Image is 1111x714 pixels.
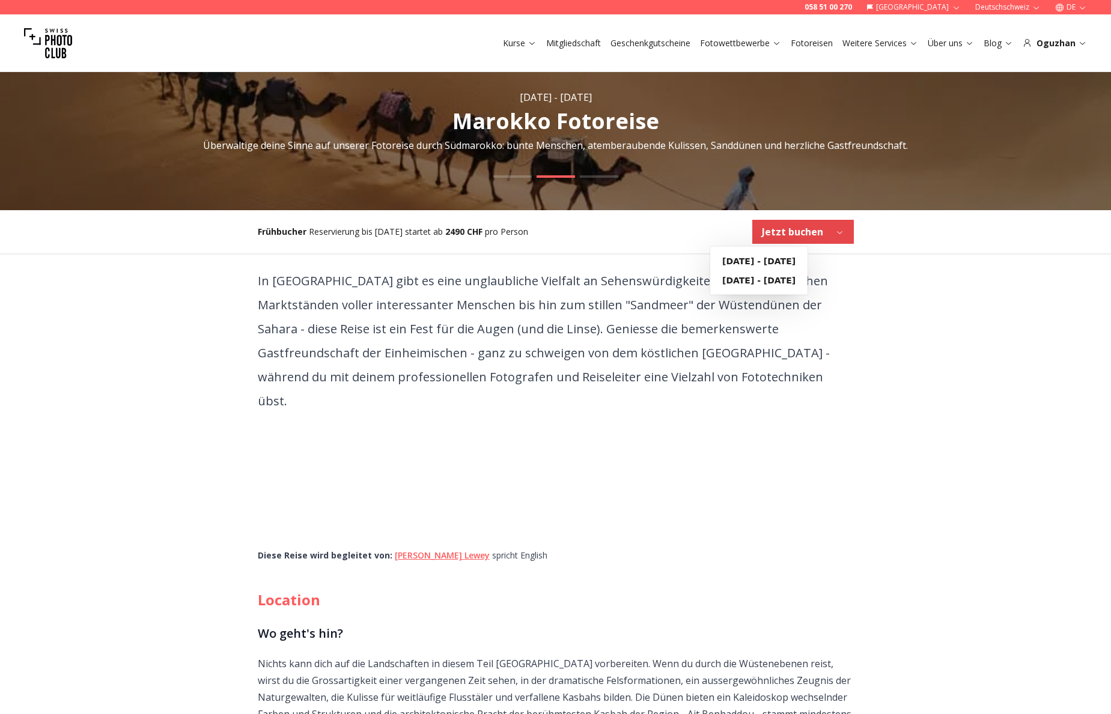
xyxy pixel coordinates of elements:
a: Weitere Services [842,37,918,49]
button: Kurse [498,35,541,52]
button: Mitgliedschaft [541,35,606,52]
b: Diese Reise wird begleitet von : [258,549,392,561]
a: Mitgliedschaft [546,37,601,49]
img: Swiss photo club [24,19,72,67]
a: Blog [984,37,1013,49]
a: Fotoreisen [791,37,833,49]
h2: Location [258,590,854,610]
div: [DATE] - [DATE] [520,90,592,104]
h1: Marokko Fotoreise [452,109,659,133]
button: Fotowettbewerbe [695,35,786,52]
span: Reservierung bis [DATE] startet ab [309,226,443,237]
b: Jetzt buchen [762,225,823,239]
button: Weitere Services [838,35,923,52]
button: Jetzt buchen [752,220,854,244]
div: spricht English [258,549,854,561]
p: In [GEOGRAPHIC_DATA] gibt es eine unglaubliche Vielfalt an Sehenswürdigkeiten. Von farbenfrohen M... [258,269,854,413]
b: [DATE] - [DATE] [722,255,796,267]
button: Über uns [923,35,979,52]
button: Blog [979,35,1018,52]
span: pro Person [485,226,528,237]
div: Jetzt buchen [710,247,808,295]
a: 058 51 00 270 [805,2,852,12]
h3: Wo geht's hin? [258,624,854,643]
a: Kurse [503,37,537,49]
b: [DATE] - [DATE] [722,274,796,286]
button: Geschenkgutscheine [606,35,695,52]
a: Geschenkgutscheine [610,37,690,49]
div: Oguzhan [1023,37,1087,49]
a: [PERSON_NAME] Lewey [395,549,490,561]
a: Über uns [928,37,974,49]
b: Frühbucher [258,226,306,237]
a: Fotowettbewerbe [700,37,781,49]
b: 2490 CHF [445,226,482,237]
button: Fotoreisen [786,35,838,52]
